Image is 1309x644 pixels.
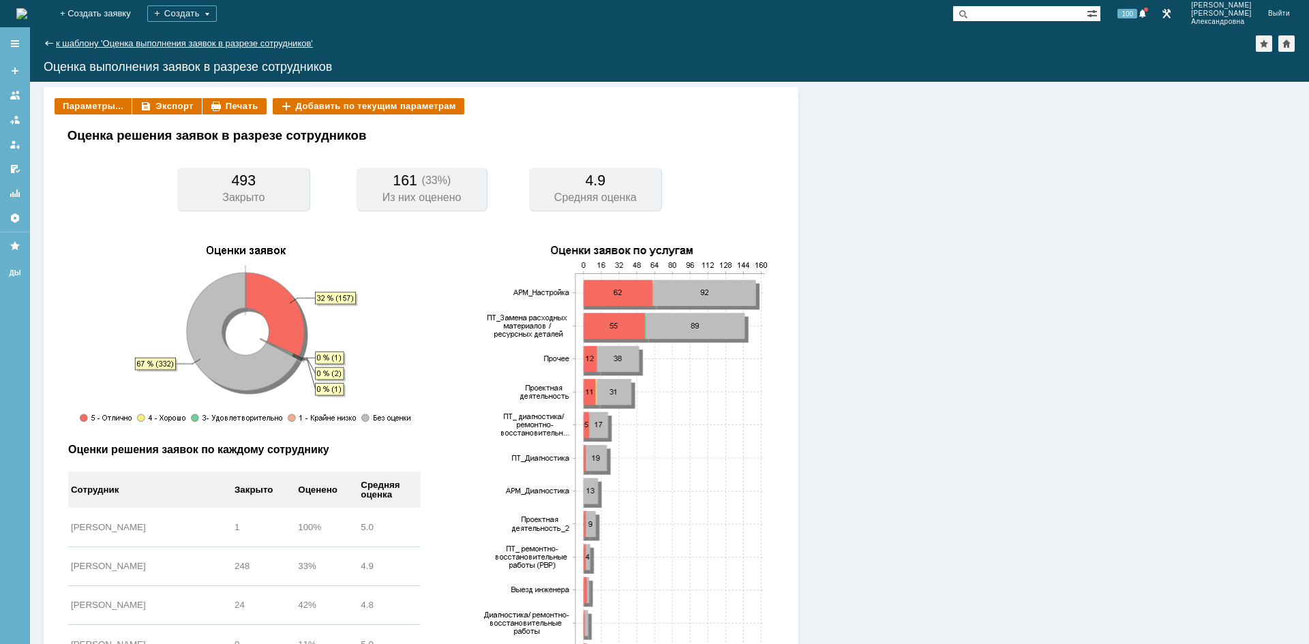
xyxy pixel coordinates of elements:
[358,586,421,625] td: 4.8
[358,547,421,586] td: 4.9
[1191,10,1252,18] span: [PERSON_NAME]
[44,60,1295,74] div: Оценка выполнения заявок в разрезе сотрудников
[16,8,27,19] img: logo
[1158,5,1175,22] a: Перейти в интерфейс администратора
[295,472,358,508] td: Оценено
[295,547,358,586] td: 33%
[1278,35,1295,52] div: Сделать домашней страницей
[68,243,423,425] img: report
[4,60,26,82] a: Создать заявку
[56,38,313,48] a: к шаблону 'Оценка выполнения заявок в разрезе сотрудников'
[357,168,419,189] td: 161
[177,189,310,211] td: Закрыто
[4,134,26,155] a: Мои заявки
[1117,9,1137,18] span: 100
[1191,1,1252,10] span: [PERSON_NAME]
[4,158,26,180] a: Мои согласования
[4,207,26,229] a: Настройки
[1191,18,1252,26] span: Александровна
[529,189,662,211] td: Средняя оценка
[68,508,232,547] td: [PERSON_NAME]
[358,508,421,547] td: 5.0
[529,168,662,189] td: 4.9
[68,472,232,508] td: Сотрудник
[177,168,310,189] td: 493
[68,444,421,472] td: Оценки решения заявок по каждому сотруднику
[295,508,358,547] td: 100%
[357,189,487,211] td: Из них оценено
[4,109,26,131] a: Заявки в моей ответственности
[1256,35,1272,52] div: Добавить в избранное
[4,183,26,204] a: Отчеты
[4,85,26,106] a: Заявки на командах
[16,8,27,19] a: Перейти на домашнюю страницу
[358,472,421,508] td: Средняя оценка
[67,129,529,168] td: Оценка решения заявок в разрезе сотрудников
[232,547,295,586] td: 248
[4,262,26,284] a: ДЫ
[68,586,232,625] td: [PERSON_NAME]
[232,508,295,547] td: 1
[68,547,232,586] td: [PERSON_NAME]
[419,168,487,189] td: (33%)
[232,472,295,508] td: Закрыто
[295,586,358,625] td: 42%
[232,586,295,625] td: 24
[1087,6,1100,19] span: Расширенный поиск
[147,5,217,22] div: Создать
[4,268,26,279] div: ДЫ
